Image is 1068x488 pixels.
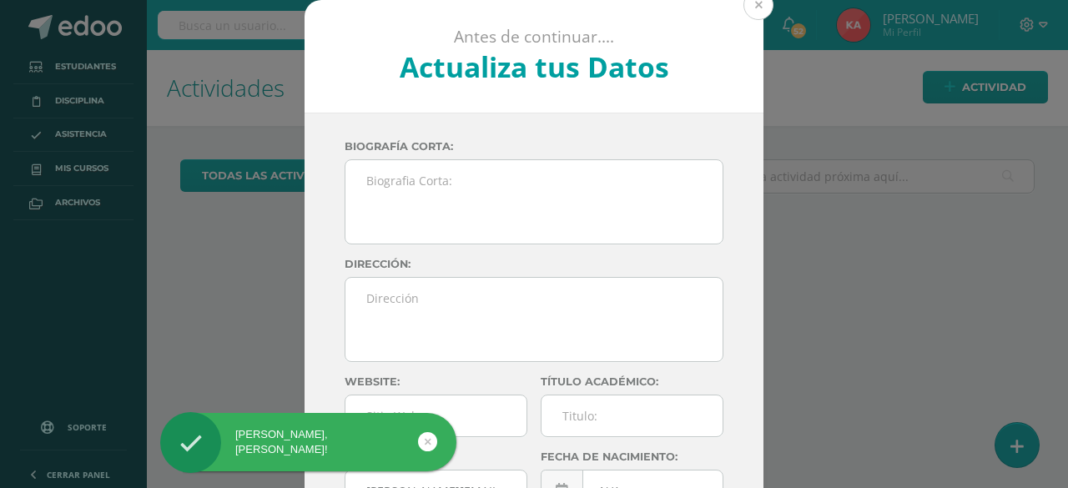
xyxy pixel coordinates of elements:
h2: Actualiza tus Datos [350,48,719,86]
input: Titulo: [542,395,723,436]
label: Fecha de nacimiento: [541,450,723,463]
p: Antes de continuar.... [350,27,719,48]
div: [PERSON_NAME], [PERSON_NAME]! [160,427,456,457]
label: Website: [345,375,527,388]
label: Dirección: [345,258,723,270]
label: Título académico: [541,375,723,388]
label: Biografía corta: [345,140,723,153]
input: Sitio Web: [345,395,526,436]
